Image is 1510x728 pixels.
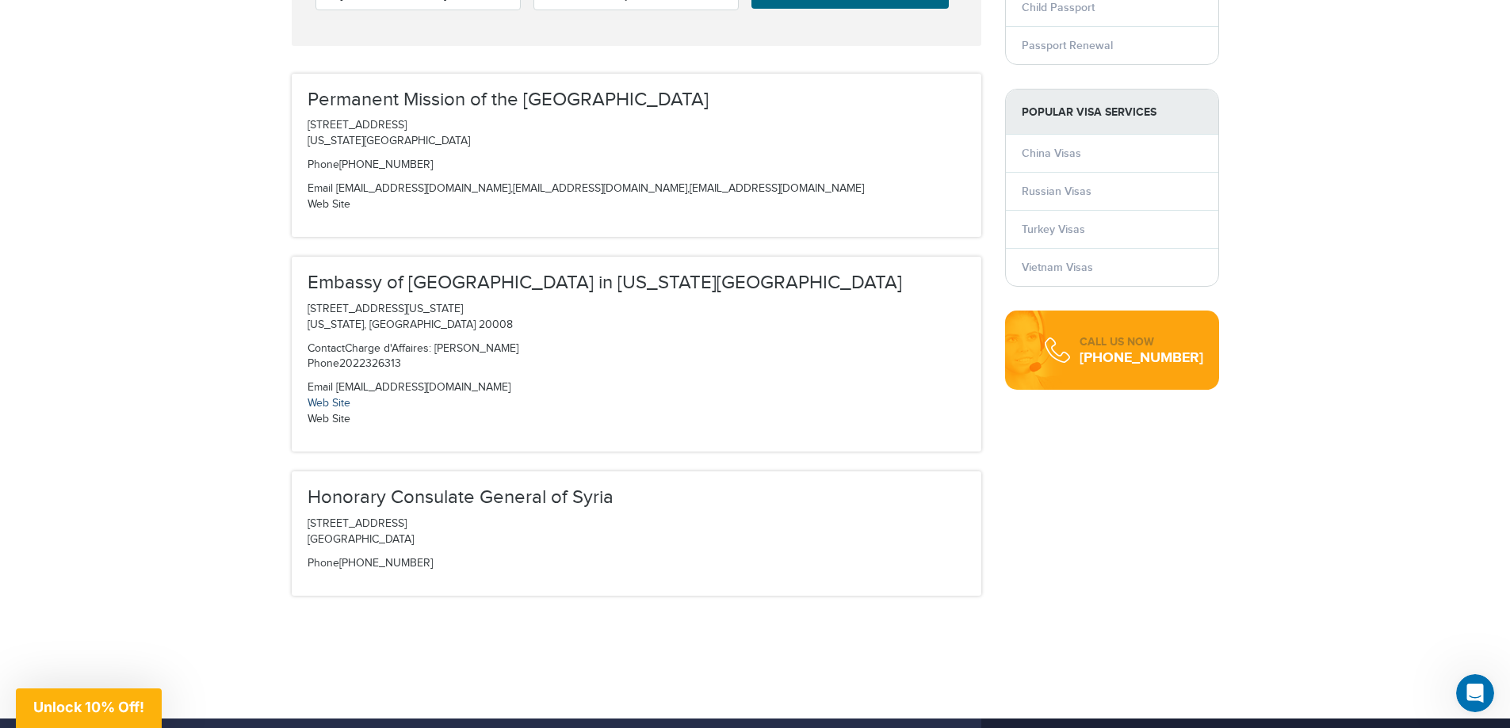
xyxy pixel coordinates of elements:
span: Unlock 10% Off! [33,699,144,715]
span: Phone [308,357,339,370]
strong: Popular Visa Services [1006,90,1218,135]
a: Web Site [308,198,350,211]
span: Contact [308,342,345,355]
span: Phone [308,158,339,171]
p: Charge d'Affaires: [PERSON_NAME] 2022326313 [308,341,965,373]
p: [PHONE_NUMBER] [308,158,965,173]
div: [PHONE_NUMBER] [1080,350,1203,366]
a: China Visas [1022,147,1081,160]
h3: Permanent Mission of the [GEOGRAPHIC_DATA] [308,90,965,110]
h3: Embassy of [GEOGRAPHIC_DATA] in [US_STATE][GEOGRAPHIC_DATA] [308,273,965,293]
a: Web Site [308,413,350,425]
div: Unlock 10% Off! [16,688,162,728]
span: Email [308,182,333,195]
a: [EMAIL_ADDRESS][DOMAIN_NAME],[EMAIL_ADDRESS][DOMAIN_NAME],[EMAIL_ADDRESS][DOMAIN_NAME] [336,182,864,195]
a: Child Passport [1022,1,1095,14]
a: Web Site [308,397,350,410]
a: Turkey Visas [1022,223,1085,236]
h3: Honorary Consulate General of Syria [308,487,965,508]
span: Phone [308,557,339,570]
a: [EMAIL_ADDRESS][DOMAIN_NAME] [336,381,510,394]
span: Email [308,381,333,394]
div: CALL US NOW [1080,334,1203,350]
iframe: Intercom live chat [1456,674,1494,712]
p: [STREET_ADDRESS][US_STATE] [US_STATE], [GEOGRAPHIC_DATA] 20008 [308,302,965,334]
a: Passport Renewal [1022,39,1113,52]
p: [STREET_ADDRESS] [GEOGRAPHIC_DATA] [308,516,965,548]
a: Vietnam Visas [1022,261,1093,274]
a: Russian Visas [1022,185,1091,198]
p: [PHONE_NUMBER] [308,556,965,572]
p: [STREET_ADDRESS] [US_STATE][GEOGRAPHIC_DATA] [308,118,965,150]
